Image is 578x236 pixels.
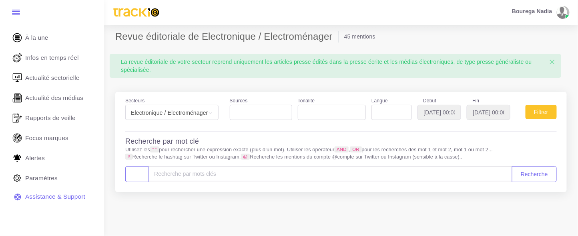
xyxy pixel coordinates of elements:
[344,33,375,41] li: 45 mentions
[512,8,552,14] span: Bourega Nadia
[25,33,48,42] span: À la une
[25,94,83,102] span: Actualité des médias
[6,48,98,68] a: Infos en temps réel
[417,97,461,105] label: Début
[25,114,76,122] span: Rapports de veille
[25,192,85,201] span: Assistance & Support
[11,152,23,164] img: Alerte.svg
[11,172,23,184] img: parametre.svg
[350,146,361,153] code: OR
[125,105,218,120] span: Electronique / Electroménager
[11,72,23,84] img: revue-sectorielle.svg
[467,105,510,120] input: YYYY-MM-DD
[125,137,199,146] h4: Recherche par mot clé
[526,105,557,119] button: Filtrer
[125,146,557,161] p: Utilisez les pour rechercher une expression exacte (plus d’un mot). Utiliser les opérateur , pour...
[11,32,23,44] img: home.svg
[6,168,98,188] a: Paramètres
[148,166,512,181] input: Amount
[549,56,556,68] span: ×
[371,97,388,105] label: Langue
[298,97,315,105] label: Tonalité
[6,68,98,88] a: Actualité sectorielle
[6,108,98,128] a: Rapports de veille
[25,73,80,82] span: Actualité sectorielle
[25,134,68,142] span: Focus marques
[544,54,561,71] button: Close
[11,112,23,124] img: rapport_1.svg
[512,166,557,182] button: Recherche
[125,154,132,160] code: #
[508,6,572,19] a: Bourega Nadia avatar
[128,107,216,118] span: Electronique / Electroménager
[241,154,250,160] code: @
[6,28,98,48] a: À la une
[417,105,461,120] input: YYYY-MM-DD
[557,6,567,19] img: avatar
[335,146,349,153] code: AND
[6,128,98,148] a: Focus marques
[115,54,556,78] div: La revue éditoriale de votre secteur reprend uniquement les articles presse édités dans la presse...
[11,92,23,104] img: revue-editorielle.svg
[25,174,58,183] span: Paramètres
[467,97,510,105] label: Fin
[115,31,339,43] h2: Revue éditoriale de Electronique / Electroménager
[230,97,248,105] label: Sources
[25,154,45,163] span: Alertes
[110,4,163,20] img: trackio.svg
[125,97,144,105] label: Secteurs
[25,53,79,62] span: Infos en temps réel
[6,148,98,168] a: Alertes
[150,146,159,153] code: “ ”
[6,88,98,108] a: Actualité des médias
[11,132,23,144] img: focus-marques.svg
[11,52,23,64] img: revue-live.svg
